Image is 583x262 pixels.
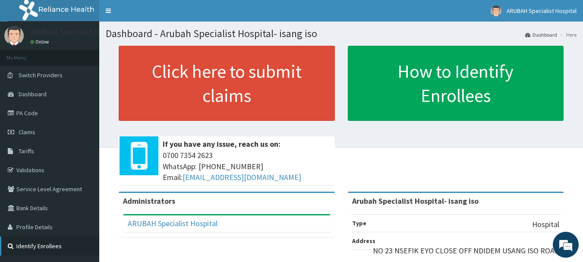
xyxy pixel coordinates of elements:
strong: Arubah Specialist Hospital- isang iso [352,196,479,206]
p: ARUBAH Specialist Hospital [30,28,123,36]
img: d_794563401_company_1708531726252_794563401 [16,43,35,65]
span: Switch Providers [19,71,63,79]
b: Type [352,219,366,227]
span: ARUBAH Specialist Hospital [507,7,577,15]
a: How to Identify Enrollees [348,46,564,121]
img: User Image [491,6,501,16]
div: Minimize live chat window [142,4,162,25]
a: ARUBAH Specialist Hospital [128,218,217,228]
b: Address [352,237,375,245]
h1: Dashboard - Arubah Specialist Hospital- isang iso [106,28,577,39]
span: 0700 7354 2623 WhatsApp: [PHONE_NUMBER] Email: [163,150,331,183]
b: Administrators [123,196,175,206]
a: Dashboard [525,31,557,38]
span: Tariffs [19,147,34,155]
p: Hospital [532,219,559,230]
p: NO 23 NSEFIK EYO CLOSE OFF NDIDEM USANG ISO ROAD [373,245,559,256]
div: Chat with us now [45,48,145,60]
img: User Image [4,26,24,45]
textarea: Type your message and hit 'Enter' [4,172,164,202]
a: [EMAIL_ADDRESS][DOMAIN_NAME] [183,172,301,182]
a: Click here to submit claims [119,46,335,121]
span: Dashboard [19,90,47,98]
span: We're online! [50,77,119,164]
a: Online [30,39,51,45]
b: If you have any issue, reach us on: [163,139,280,149]
li: Here [558,31,577,38]
span: Claims [19,128,35,136]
